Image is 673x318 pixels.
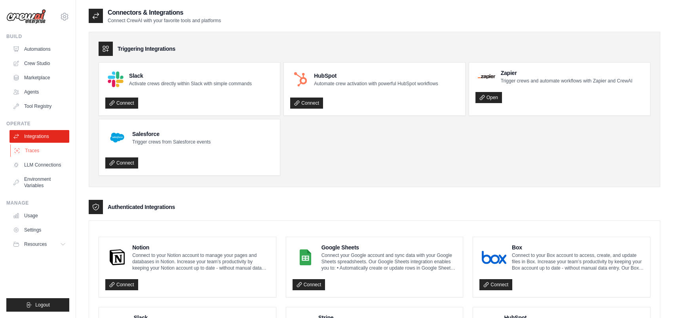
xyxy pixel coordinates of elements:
[108,249,127,265] img: Notion Logo
[10,209,69,222] a: Usage
[10,159,69,171] a: LLM Connections
[478,74,495,79] img: Zapier Logo
[10,144,70,157] a: Traces
[129,80,252,87] p: Activate crews directly within Slack with simple commands
[314,80,438,87] p: Automate crew activation with powerful HubSpot workflows
[293,279,325,290] a: Connect
[293,71,308,87] img: HubSpot Logo
[108,128,127,147] img: Salesforce Logo
[512,243,644,251] h4: Box
[290,98,323,109] a: Connect
[129,72,252,80] h4: Slack
[6,33,69,40] div: Build
[132,130,211,138] h4: Salesforce
[108,17,221,24] p: Connect CrewAI with your favorite tools and platforms
[10,43,69,56] a: Automations
[10,238,69,251] button: Resources
[132,139,211,145] p: Trigger crews from Salesforce events
[314,72,438,80] h4: HubSpot
[35,302,50,308] span: Logout
[118,45,175,53] h3: Triggering Integrations
[10,86,69,98] a: Agents
[105,279,138,290] a: Connect
[295,249,316,265] img: Google Sheets Logo
[6,121,69,127] div: Operate
[108,71,124,87] img: Slack Logo
[105,98,138,109] a: Connect
[108,8,221,17] h2: Connectors & Integrations
[24,241,47,247] span: Resources
[10,100,69,113] a: Tool Registry
[10,173,69,192] a: Environment Variables
[482,249,506,265] img: Box Logo
[108,203,175,211] h3: Authenticated Integrations
[132,252,270,271] p: Connect to your Notion account to manage your pages and databases in Notion. Increase your team’s...
[6,298,69,312] button: Logout
[479,279,512,290] a: Connect
[321,243,457,251] h4: Google Sheets
[501,78,633,84] p: Trigger crews and automate workflows with Zapier and CrewAI
[132,243,270,251] h4: Notion
[512,252,644,271] p: Connect to your Box account to access, create, and update files in Box. Increase your team’s prod...
[10,224,69,236] a: Settings
[501,69,633,77] h4: Zapier
[10,130,69,143] a: Integrations
[475,92,502,103] a: Open
[6,9,46,24] img: Logo
[10,57,69,70] a: Crew Studio
[321,252,457,271] p: Connect your Google account and sync data with your Google Sheets spreadsheets. Our Google Sheets...
[6,200,69,206] div: Manage
[105,157,138,169] a: Connect
[10,71,69,84] a: Marketplace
